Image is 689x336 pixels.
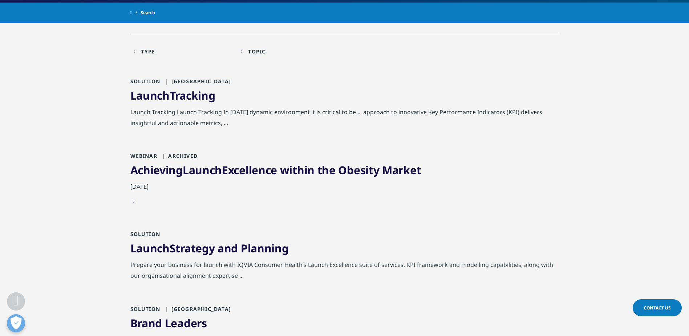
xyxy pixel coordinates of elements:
[130,316,207,331] a: Brand Leaders
[130,88,215,103] a: LaunchTracking
[130,163,421,177] a: AchievingLaunchExcellence within the Obesity Market
[162,305,231,312] span: [GEOGRAPHIC_DATA]
[130,181,559,196] div: [DATE]
[248,48,266,55] div: Topic facet.
[130,305,161,312] span: Solution
[633,299,682,316] a: Contact Us
[130,241,170,256] span: Launch
[130,107,559,132] div: Launch Tracking Launch Tracking In [DATE] dynamic environment it is critical to be ... approach t...
[183,163,222,177] span: Launch
[130,88,170,103] span: Launch
[644,305,671,311] span: Contact Us
[162,78,231,85] span: [GEOGRAPHIC_DATA]
[130,78,161,85] span: Solution
[141,48,155,55] div: Type facet.
[130,259,559,285] div: Prepare your business for launch with IQVIA Consumer Health’s Launch Excellence suite of services...
[159,152,198,159] span: Archived
[130,231,161,237] span: Solution
[130,152,157,159] span: Webinar
[141,6,155,19] span: Search
[130,241,289,256] a: LaunchStrategy and Planning
[7,314,25,332] button: Open Preferences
